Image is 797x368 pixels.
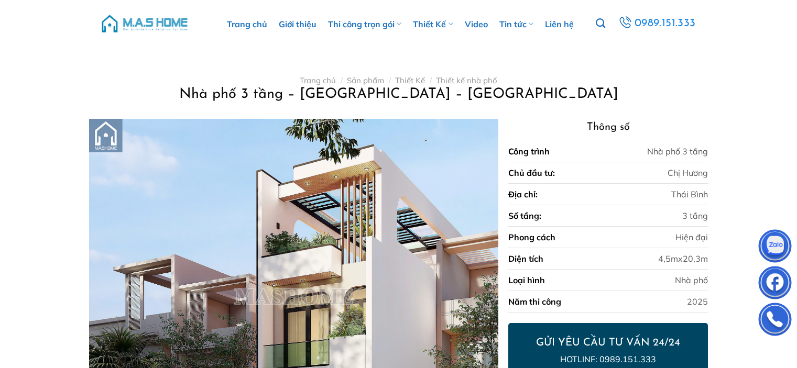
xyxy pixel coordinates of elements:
div: Công trình [508,145,550,158]
img: Phone [759,305,791,337]
div: 2025 [687,295,708,308]
div: Chủ đầu tư: [508,166,555,179]
a: Thiết Kế [395,75,425,85]
div: Địa chỉ: [508,188,538,200]
div: Diện tích [508,252,543,265]
a: Sản phẩm [347,75,384,85]
div: Nhà phố 3 tầng [647,145,708,158]
p: Hotline: 0989.151.333 [521,353,694,366]
a: Tìm kiếm [596,13,605,35]
img: Zalo [759,232,791,263]
a: 0989.151.333 [617,14,697,33]
a: Trang chủ [300,75,336,85]
img: Facebook [759,269,791,300]
div: 4,5mx20,3m [658,252,708,265]
div: 3 tầng [682,209,708,222]
span: / [430,75,432,85]
span: / [341,75,343,85]
div: Thái Bình [671,188,708,200]
div: Nhà phố [675,274,708,286]
span: 0989.151.333 [635,15,696,32]
div: Loại hình [508,274,545,286]
div: Phong cách [508,231,555,243]
h1: Nhà phố 3 tầng – [GEOGRAPHIC_DATA] – [GEOGRAPHIC_DATA] [102,85,695,104]
h3: Thông số [508,119,707,136]
div: Chị Hương [668,166,708,179]
div: Năm thi công [508,295,561,308]
img: M.A.S HOME – Tổng Thầu Thiết Kế Và Xây Nhà Trọn Gói [100,8,189,39]
div: Hiện đại [675,231,708,243]
h2: GỬI YÊU CẦU TƯ VẤN 24/24 [521,336,694,350]
div: Số tầng: [508,209,541,222]
span: / [389,75,391,85]
a: Thiết kế nhà phố [436,75,497,85]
